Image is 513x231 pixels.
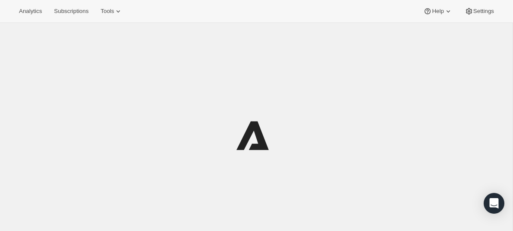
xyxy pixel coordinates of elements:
div: Open Intercom Messenger [484,193,504,214]
button: Help [418,5,457,17]
span: Analytics [19,8,42,15]
span: Settings [473,8,494,15]
button: Analytics [14,5,47,17]
button: Subscriptions [49,5,94,17]
span: Help [432,8,444,15]
button: Tools [95,5,128,17]
span: Subscriptions [54,8,88,15]
button: Settings [459,5,499,17]
span: Tools [101,8,114,15]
